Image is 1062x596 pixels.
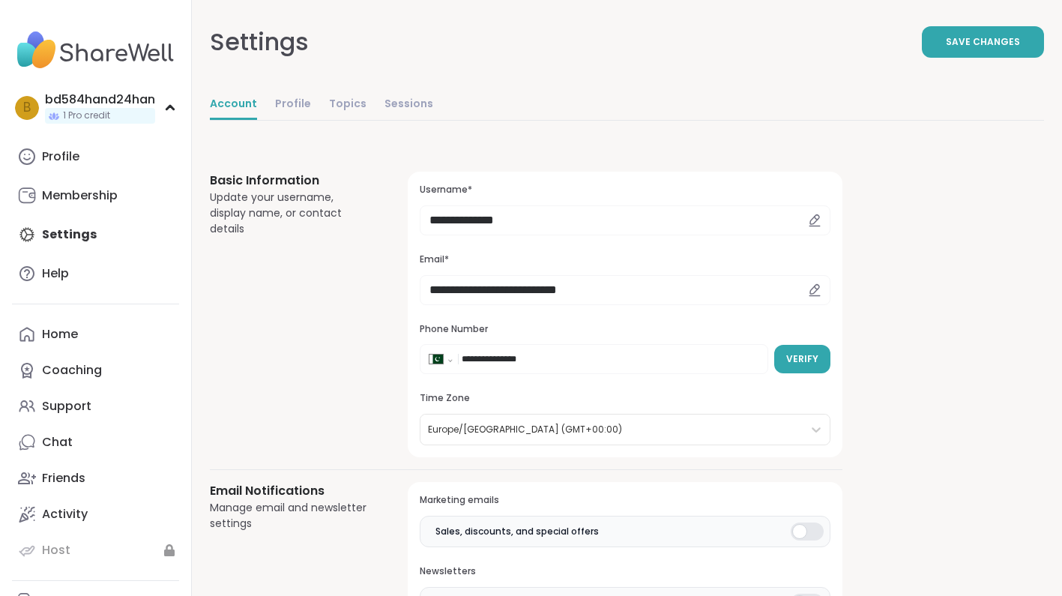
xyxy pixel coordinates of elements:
[946,35,1020,49] span: Save Changes
[275,90,311,120] a: Profile
[42,542,70,559] div: Host
[12,24,179,76] img: ShareWell Nav Logo
[384,90,433,120] a: Sessions
[12,139,179,175] a: Profile
[210,190,372,237] div: Update your username, display name, or contact details
[420,253,830,266] h3: Email*
[42,265,69,282] div: Help
[12,460,179,496] a: Friends
[420,494,830,507] h3: Marketing emails
[210,500,372,532] div: Manage email and newsletter settings
[12,496,179,532] a: Activity
[42,362,102,379] div: Coaching
[23,98,31,118] span: b
[420,392,830,405] h3: Time Zone
[210,24,309,60] div: Settings
[420,184,830,196] h3: Username*
[42,506,88,523] div: Activity
[42,398,91,415] div: Support
[12,424,179,460] a: Chat
[774,345,830,373] button: Verify
[210,172,372,190] h3: Basic Information
[12,178,179,214] a: Membership
[420,323,830,336] h3: Phone Number
[210,90,257,120] a: Account
[12,532,179,568] a: Host
[210,482,372,500] h3: Email Notifications
[42,434,73,451] div: Chat
[42,470,85,487] div: Friends
[329,90,366,120] a: Topics
[12,256,179,292] a: Help
[12,316,179,352] a: Home
[63,109,110,122] span: 1 Pro credit
[42,326,78,343] div: Home
[786,352,818,366] span: Verify
[42,187,118,204] div: Membership
[420,565,830,578] h3: Newsletters
[435,525,599,538] span: Sales, discounts, and special offers
[42,148,79,165] div: Profile
[45,91,155,108] div: bd584hand24han
[12,352,179,388] a: Coaching
[12,388,179,424] a: Support
[922,26,1044,58] button: Save Changes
